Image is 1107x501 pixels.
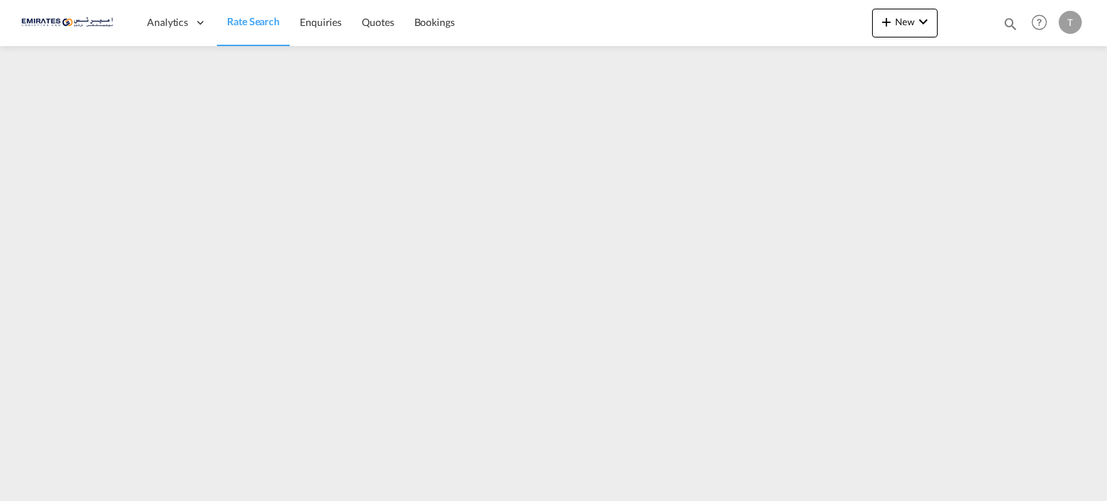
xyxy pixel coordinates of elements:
span: Rate Search [227,15,280,27]
span: New [878,16,932,27]
div: icon-magnify [1002,16,1018,37]
span: Enquiries [300,16,342,28]
div: T [1059,11,1082,34]
span: Quotes [362,16,394,28]
span: Bookings [414,16,455,28]
span: Analytics [147,15,188,30]
md-icon: icon-magnify [1002,16,1018,32]
button: icon-plus 400-fgNewicon-chevron-down [872,9,938,37]
span: Help [1027,10,1052,35]
div: Help [1027,10,1059,36]
md-icon: icon-plus 400-fg [878,13,895,30]
img: c67187802a5a11ec94275b5db69a26e6.png [22,6,119,39]
md-icon: icon-chevron-down [915,13,932,30]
